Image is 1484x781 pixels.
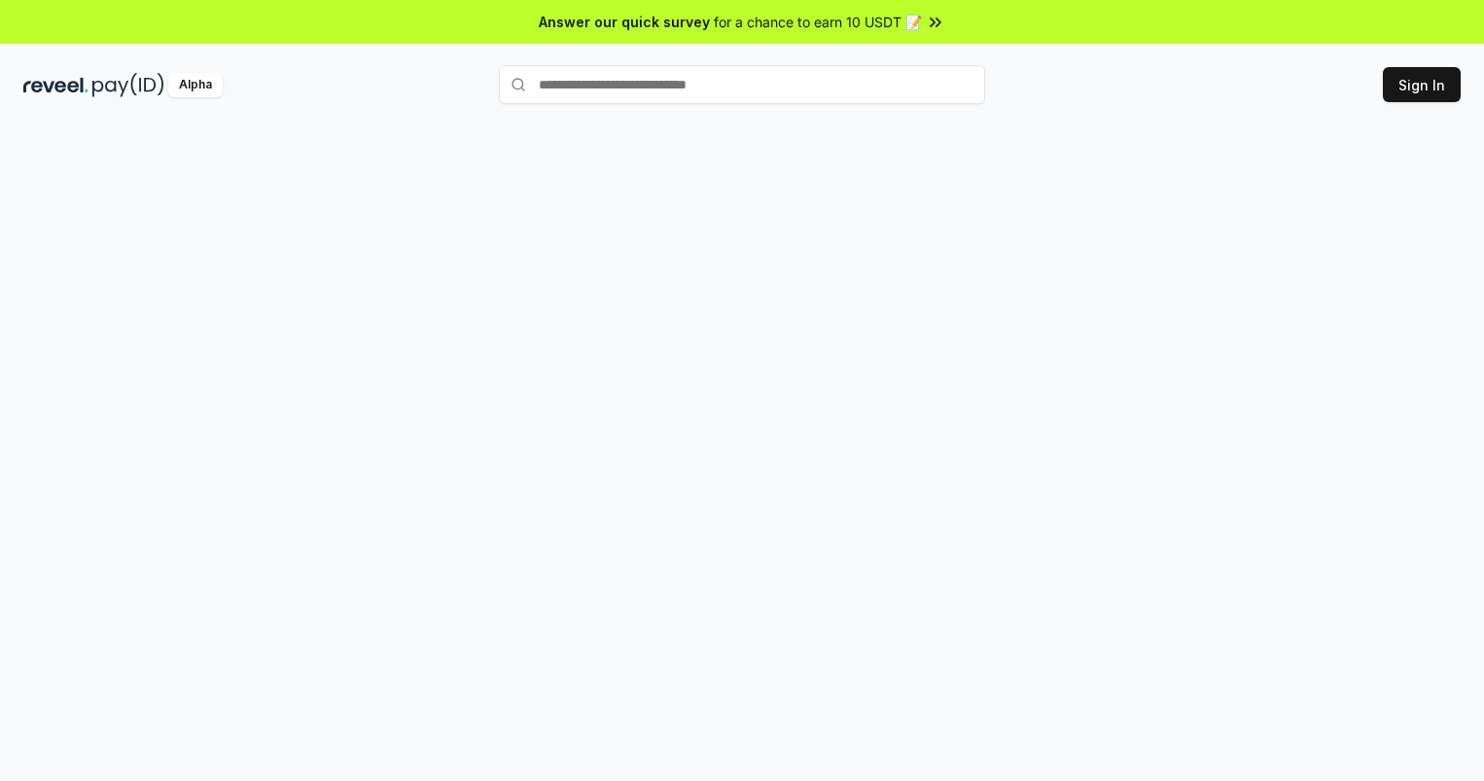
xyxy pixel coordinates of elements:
span: for a chance to earn 10 USDT 📝 [714,12,922,32]
img: pay_id [92,73,164,97]
span: Answer our quick survey [539,12,710,32]
div: Alpha [168,73,223,97]
img: reveel_dark [23,73,88,97]
button: Sign In [1383,67,1461,102]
